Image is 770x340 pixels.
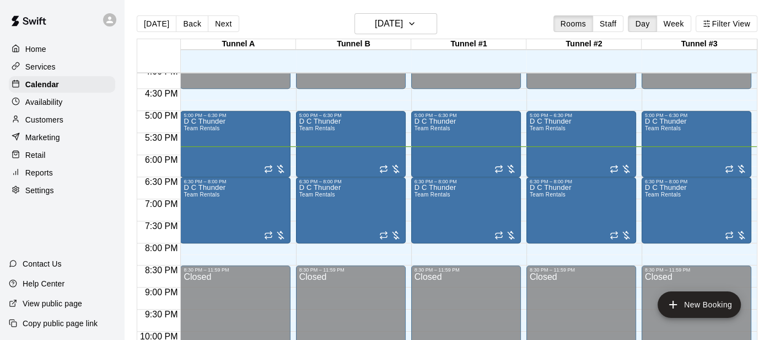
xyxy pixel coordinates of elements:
span: Team Rentals [184,192,219,198]
a: Home [9,41,115,57]
p: Marketing [25,132,60,143]
a: Retail [9,147,115,163]
div: 5:00 PM – 6:30 PM: D C Thunder [642,111,751,177]
button: Day [628,15,656,32]
div: 6:30 PM – 8:00 PM [184,179,287,184]
a: Availability [9,94,115,110]
span: 9:00 PM [142,288,181,297]
span: 8:00 PM [142,243,181,253]
span: 5:00 PM [142,111,181,120]
p: Help Center [23,278,64,289]
span: 9:30 PM [142,310,181,319]
span: Team Rentals [530,192,566,198]
p: Settings [25,185,54,196]
div: 6:30 PM – 8:00 PM [645,179,748,184]
span: Recurring event [610,231,618,240]
a: Settings [9,182,115,199]
span: Team Rentals [184,125,219,131]
span: Recurring event [725,164,734,173]
div: 8:30 PM – 11:59 PM [530,267,633,273]
p: View public page [23,298,82,309]
div: 6:30 PM – 8:00 PM: D C Thunder [296,177,406,243]
div: Tunnel #3 [642,39,757,50]
span: Team Rentals [414,125,450,131]
a: Marketing [9,129,115,146]
span: 6:30 PM [142,177,181,187]
span: Recurring event [379,231,388,240]
div: 8:30 PM – 11:59 PM [299,267,402,273]
a: Reports [9,164,115,181]
button: Filter View [696,15,757,32]
div: 5:00 PM – 6:30 PM [184,113,287,118]
div: 6:30 PM – 8:00 PM: D C Thunder [180,177,290,243]
h6: [DATE] [375,16,403,31]
div: 6:30 PM – 8:00 PM: D C Thunder [642,177,751,243]
p: Reports [25,167,53,178]
span: Recurring event [494,231,503,240]
p: Availability [25,97,63,108]
a: Services [9,59,115,75]
p: Customers [25,114,63,125]
div: 6:30 PM – 8:00 PM [299,179,402,184]
button: Next [208,15,239,32]
div: 5:00 PM – 6:30 PM [414,113,518,118]
a: Calendar [9,76,115,93]
span: Team Rentals [645,192,681,198]
span: Recurring event [725,231,734,240]
button: Back [176,15,208,32]
button: add [658,291,741,318]
div: 5:00 PM – 6:30 PM: D C Thunder [411,111,521,177]
span: Team Rentals [299,192,335,198]
p: Contact Us [23,258,62,269]
p: Calendar [25,79,59,90]
div: 5:00 PM – 6:30 PM: D C Thunder [180,111,290,177]
p: Copy public page link [23,318,98,329]
p: Services [25,61,56,72]
button: Staff [593,15,624,32]
div: Tunnel #1 [411,39,526,50]
span: Team Rentals [530,125,566,131]
button: [DATE] [354,13,437,34]
a: Customers [9,111,115,128]
span: Recurring event [379,164,388,173]
button: Week [656,15,691,32]
div: Tunnel B [296,39,411,50]
div: Tunnel A [181,39,296,50]
span: Recurring event [610,164,618,173]
div: 6:30 PM – 8:00 PM: D C Thunder [526,177,636,243]
span: Recurring event [264,231,273,240]
span: Team Rentals [645,125,681,131]
span: 7:30 PM [142,221,181,231]
span: 8:30 PM [142,265,181,275]
div: 8:30 PM – 11:59 PM [184,267,287,273]
p: Retail [25,150,46,161]
span: 4:30 PM [142,89,181,98]
button: [DATE] [137,15,176,32]
span: 6:00 PM [142,155,181,164]
div: 5:00 PM – 6:30 PM [299,113,402,118]
div: 5:00 PM – 6:30 PM [645,113,748,118]
span: Team Rentals [414,192,450,198]
div: 6:30 PM – 8:00 PM [414,179,518,184]
div: 8:30 PM – 11:59 PM [645,267,748,273]
div: 5:00 PM – 6:30 PM: D C Thunder [296,111,406,177]
div: 6:30 PM – 8:00 PM: D C Thunder [411,177,521,243]
span: 5:30 PM [142,133,181,142]
div: 5:00 PM – 6:30 PM [530,113,633,118]
div: Tunnel #2 [526,39,642,50]
p: Home [25,44,46,55]
span: Team Rentals [299,125,335,131]
div: 6:30 PM – 8:00 PM [530,179,633,184]
button: Rooms [553,15,593,32]
span: Recurring event [264,164,273,173]
div: 5:00 PM – 6:30 PM: D C Thunder [526,111,636,177]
